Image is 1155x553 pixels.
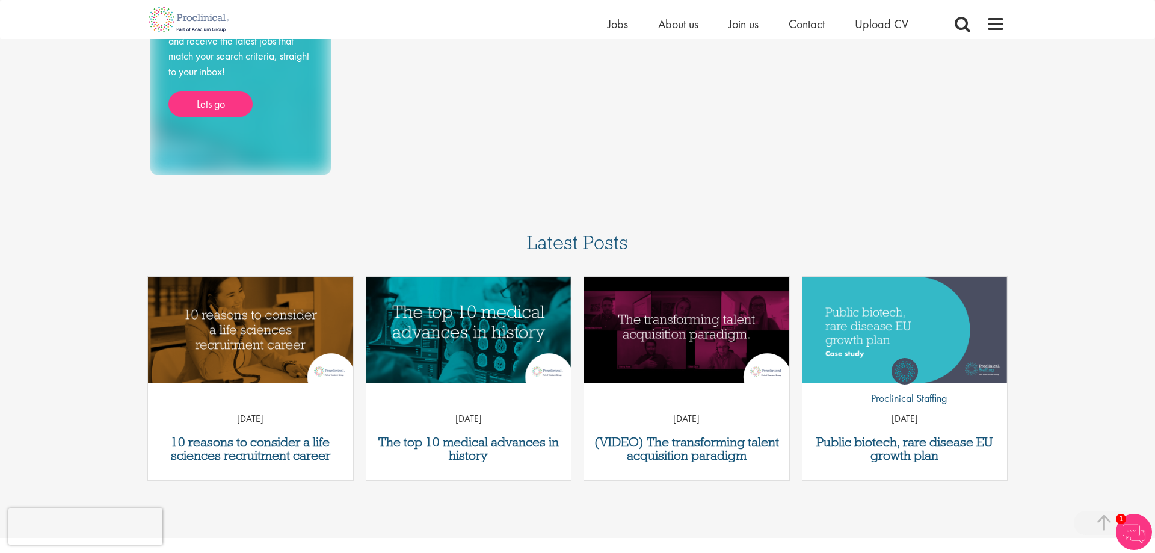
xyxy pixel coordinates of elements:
iframe: reCAPTCHA [8,508,162,545]
a: Link to a post [802,277,1008,383]
p: [DATE] [366,412,571,426]
a: Contact [789,16,825,32]
a: Proclinical Staffing Proclinical Staffing [862,358,947,412]
span: 1 [1116,514,1126,524]
a: Link to a post [366,277,571,383]
div: Take the hassle out of job hunting and receive the latest jobs that match your search criteria, s... [168,17,313,117]
p: [DATE] [148,412,353,426]
a: About us [658,16,698,32]
a: Lets go [168,91,253,117]
a: Jobs [608,16,628,32]
a: Public biotech, rare disease EU growth plan [808,436,1002,462]
img: 10 reasons to consider a life sciences recruitment career | Recruitment consultant on the phone [148,277,353,383]
a: Link to a post [148,277,353,383]
img: Public biotech, rare disease EU growth plan thumbnail [802,277,1008,383]
p: [DATE] [802,412,1008,426]
p: Proclinical Staffing [862,391,947,406]
a: 10 reasons to consider a life sciences recruitment career [154,436,347,462]
img: Chatbot [1116,514,1152,550]
a: Upload CV [855,16,908,32]
a: Link to a post [584,277,789,383]
img: Proclinical host LEAP TA Life Sciences panel discussion about the transforming talent acquisition... [584,277,789,383]
a: (VIDEO) The transforming talent acquisition paradigm [590,436,783,462]
a: Join us [728,16,759,32]
a: The top 10 medical advances in history [372,436,565,462]
p: [DATE] [584,412,789,426]
img: Proclinical Staffing [892,358,918,385]
h3: Latest Posts [527,232,628,261]
img: Top 10 medical advances in history [366,277,571,383]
